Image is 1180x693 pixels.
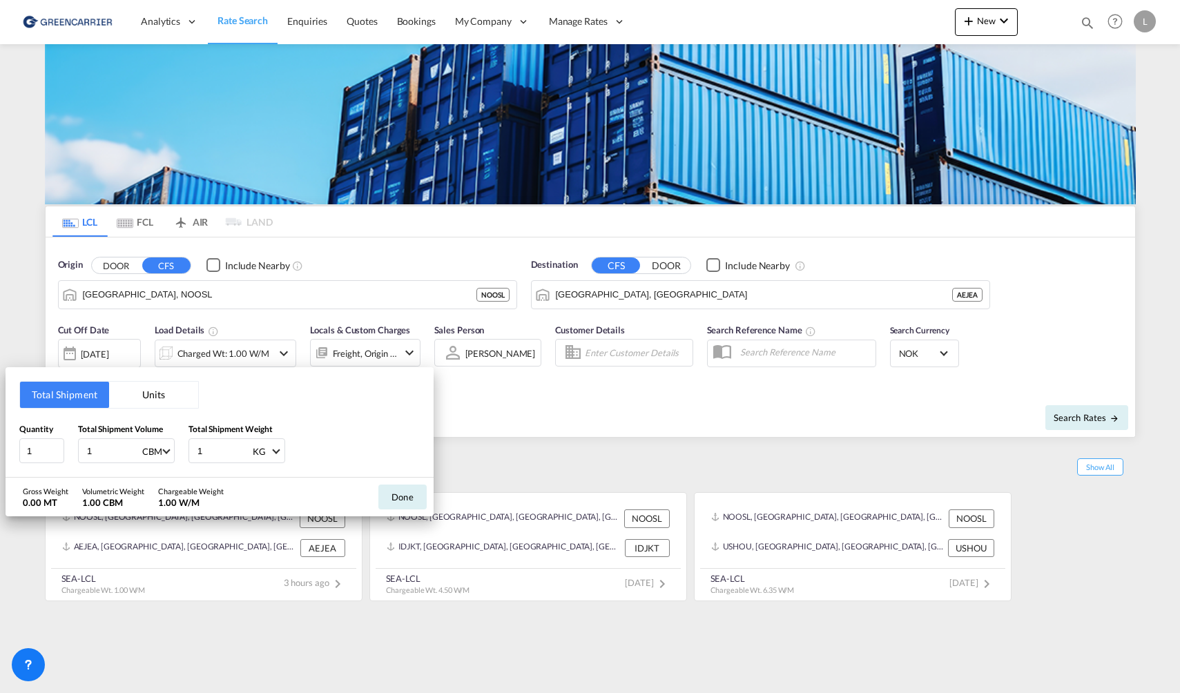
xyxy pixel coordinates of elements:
span: Total Shipment Weight [188,424,273,434]
input: Enter weight [196,439,251,462]
input: Enter volume [86,439,141,462]
input: Qty [19,438,64,463]
button: Done [378,485,427,509]
span: Total Shipment Volume [78,424,163,434]
div: CBM [142,446,162,457]
button: Units [109,382,198,408]
div: Volumetric Weight [82,486,144,496]
div: Gross Weight [23,486,68,496]
div: KG [253,446,266,457]
div: 1.00 W/M [158,496,224,509]
div: 1.00 CBM [82,496,144,509]
div: Chargeable Weight [158,486,224,496]
div: 0.00 MT [23,496,68,509]
span: Quantity [19,424,53,434]
button: Total Shipment [20,382,109,408]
